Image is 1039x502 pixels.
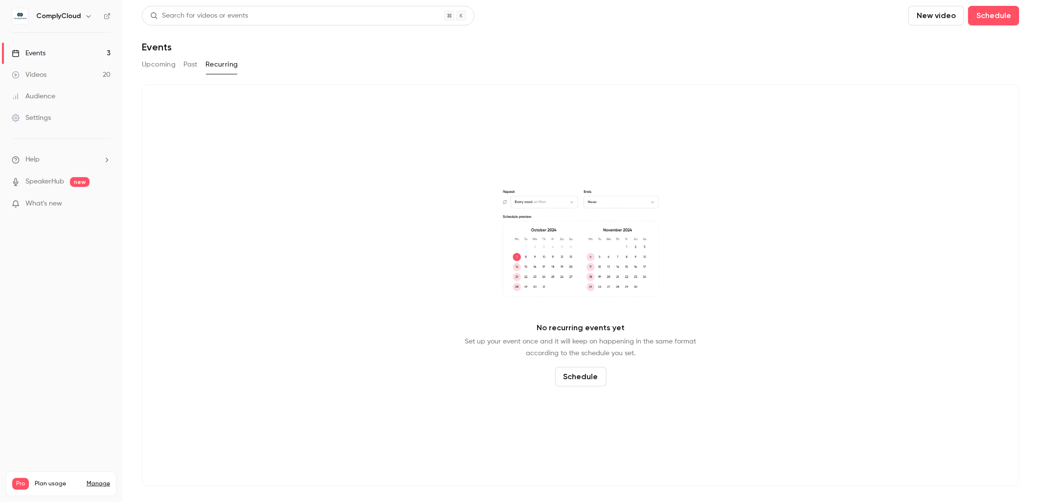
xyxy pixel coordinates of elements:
[555,367,607,387] button: Schedule
[205,57,238,72] button: Recurring
[908,6,964,25] button: New video
[25,199,62,209] span: What's new
[70,177,90,187] span: new
[25,155,40,165] span: Help
[537,322,625,334] p: No recurring events yet
[150,11,248,21] div: Search for videos or events
[87,480,110,488] a: Manage
[12,113,51,123] div: Settings
[36,11,81,21] h6: ComplyCloud
[12,8,28,24] img: ComplyCloud
[12,70,46,80] div: Videos
[12,91,55,101] div: Audience
[968,6,1019,25] button: Schedule
[183,57,198,72] button: Past
[465,336,697,359] p: Set up your event once and it will keep on happening in the same format according to the schedule...
[142,41,172,53] h1: Events
[99,200,111,208] iframe: Noticeable Trigger
[25,177,64,187] a: SpeakerHub
[142,57,176,72] button: Upcoming
[35,480,81,488] span: Plan usage
[12,48,45,58] div: Events
[12,478,29,490] span: Pro
[12,155,111,165] li: help-dropdown-opener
